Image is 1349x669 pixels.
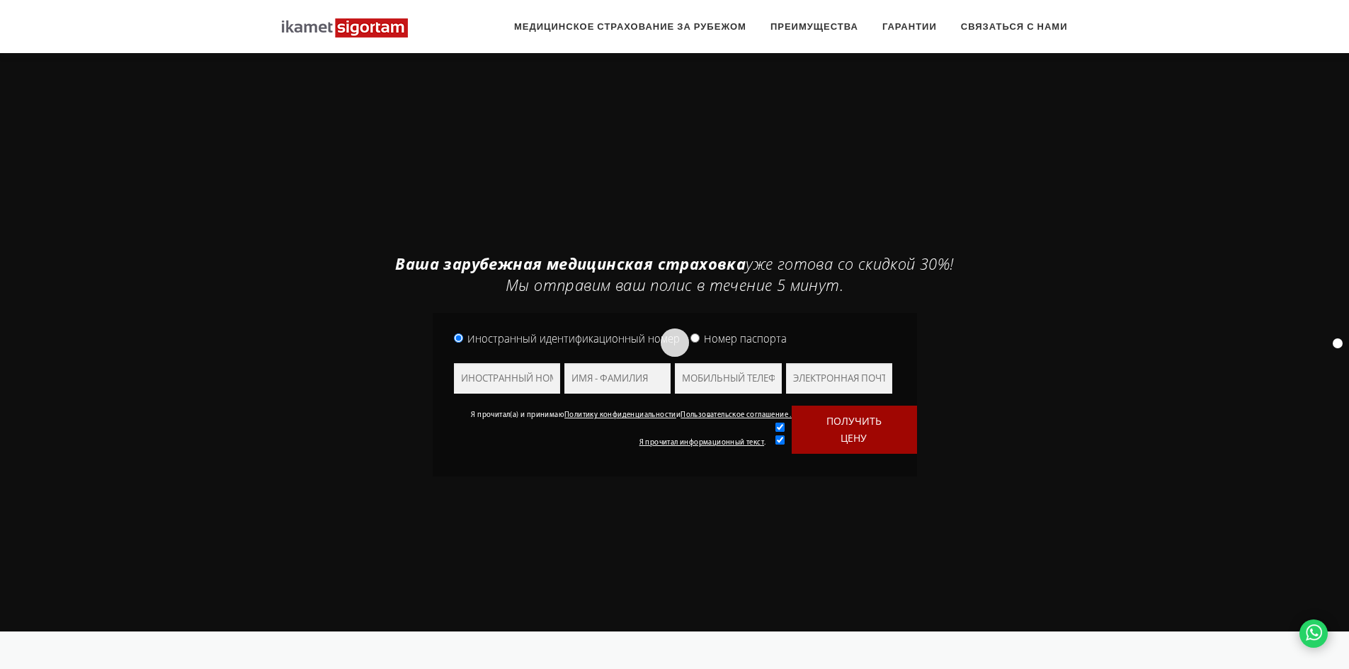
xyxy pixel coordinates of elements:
[564,363,671,394] input: ИМЯ - ФАМИЛИЯ
[746,253,953,274] font: уже готова со скидкой 30%!
[676,411,681,419] font: и
[792,406,917,454] button: ПОЛУЧИТЬ ЦЕНУ
[471,411,564,419] font: Я прочитал(а) и принимаю
[704,331,787,345] font: Номер паспорта
[675,363,781,394] input: МОБИЛЬНЫЙ ТЕЛЕФОН
[514,21,746,32] font: МЕДИЦИНСКОЕ СТРАХОВАНИЕ ЗА РУБЕЖОМ
[395,253,746,274] font: Ваша зарубежная медицинская страховка
[639,439,764,447] font: Я прочитал информационный текст
[826,414,882,445] font: ПОЛУЧИТЬ ЦЕНУ
[882,21,937,32] font: ГАРАНТИИ
[764,439,765,447] font: .
[467,331,680,345] font: Иностранный идентификационный номер
[770,21,858,32] font: ПРЕИМУЩЕСТВА
[506,274,843,295] font: Мы отправим ваш полис в течение 5 минут.
[564,411,676,419] font: Политику конфиденциальности
[681,411,792,419] font: Пользовательское соглашение .
[961,21,1068,32] font: СВЯЗАТЬСЯ С НАМИ
[454,363,560,394] input: ИНОСТРАННЫЙ НОМЕР ИДЕНТИФИКАЦИИ
[282,18,409,38] img: Синоп Страхование
[786,363,892,394] input: ЭЛЕКТРОННАЯ ПОЧТА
